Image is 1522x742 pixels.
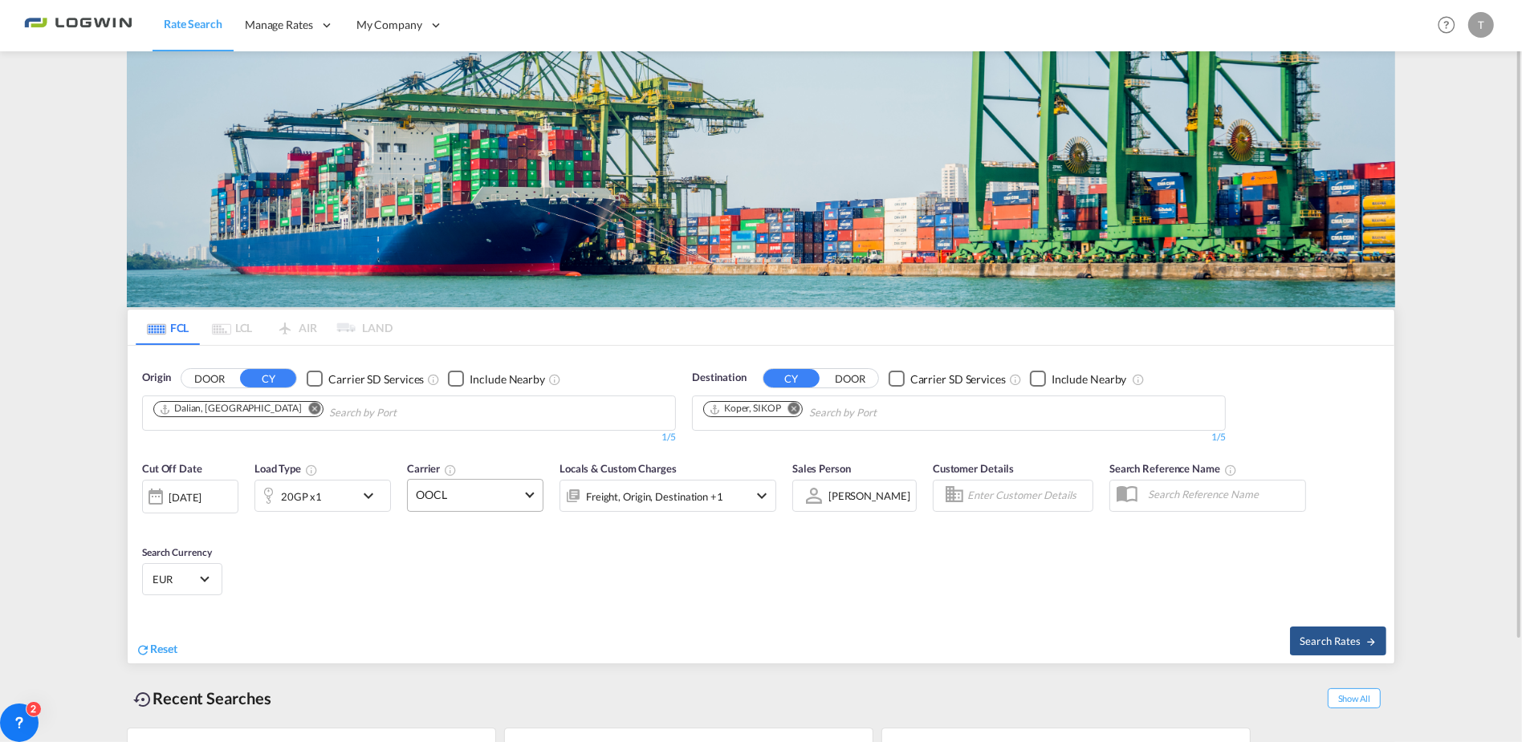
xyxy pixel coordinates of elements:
[1328,688,1381,708] span: Show All
[1009,373,1022,386] md-icon: Unchecked: Search for CY (Container Yard) services for all selected carriers.Checked : Search for...
[752,486,771,505] md-icon: icon-chevron-down
[822,370,878,388] button: DOOR
[153,572,197,586] span: EUR
[827,484,912,507] md-select: Sales Person: Tanja Grimm
[1468,12,1494,38] div: T
[809,400,962,426] input: Chips input.
[254,462,318,475] span: Load Type
[889,370,1006,387] md-checkbox: Checkbox No Ink
[150,642,177,655] span: Reset
[586,485,723,508] div: Freight Origin Destination Factory Stuffing
[1140,482,1305,506] input: Search Reference Name
[356,17,422,33] span: My Company
[1132,373,1145,386] md-icon: Unchecked: Ignores neighbouring ports when fetching rates.Checked : Includes neighbouring ports w...
[967,484,1088,508] input: Enter Customer Details
[709,402,781,416] div: Koper, SIKOP
[328,371,424,387] div: Carrier SD Services
[1300,635,1377,647] span: Search Rates
[910,371,1006,387] div: Carrier SD Services
[560,462,677,475] span: Locals & Custom Charges
[299,402,323,418] button: Remove
[1030,370,1127,387] md-checkbox: Checkbox No Ink
[159,402,305,416] div: Press delete to remove this chip.
[470,371,545,387] div: Include Nearby
[281,485,322,508] div: 20GP x1
[792,462,851,475] span: Sales Person
[1433,11,1468,40] div: Help
[142,431,676,444] div: 1/5
[136,310,393,345] md-pagination-wrapper: Use the left and right arrow keys to navigate between tabs
[151,567,214,590] md-select: Select Currency: € EUREuro
[548,373,561,386] md-icon: Unchecked: Ignores neighbouring ports when fetching rates.Checked : Includes neighbouring ports w...
[240,369,296,387] button: CY
[136,643,150,657] md-icon: icon-refresh
[778,402,802,418] button: Remove
[181,370,238,388] button: DOOR
[701,396,968,426] md-chips-wrap: Chips container. Use arrow keys to select chips.
[128,346,1394,663] div: OriginDOOR CY Checkbox No InkUnchecked: Search for CY (Container Yard) services for all selected ...
[142,370,171,386] span: Origin
[142,546,212,558] span: Search Currency
[828,489,910,502] div: [PERSON_NAME]
[407,462,457,475] span: Carrier
[127,51,1395,307] img: bild-fuer-ratentool.png
[1052,371,1127,387] div: Include Nearby
[1365,636,1377,647] md-icon: icon-arrow-right
[1109,462,1237,475] span: Search Reference Name
[444,464,457,476] md-icon: The selected Trucker/Carrierwill be displayed in the rate results If the rates are from another f...
[169,490,201,505] div: [DATE]
[1433,11,1460,39] span: Help
[159,402,302,416] div: Dalian, CNDAL
[151,396,489,426] md-chips-wrap: Chips container. Use arrow keys to select chips.
[136,310,200,345] md-tab-item: FCL
[416,487,520,503] span: OOCL
[692,431,1226,444] div: 1/5
[142,480,238,513] div: [DATE]
[692,370,747,386] span: Destination
[254,480,391,512] div: 20GP x1icon-chevron-down
[763,369,820,387] button: CY
[709,402,784,416] div: Press delete to remove this chip.
[1290,626,1386,655] button: Search Ratesicon-arrow-right
[24,7,132,43] img: bc73a0e0d8c111efacd525e4c8ad7d32.png
[127,680,278,716] div: Recent Searches
[330,400,482,426] input: Chips input.
[136,641,177,659] div: icon-refreshReset
[133,690,153,709] md-icon: icon-backup-restore
[359,486,386,505] md-icon: icon-chevron-down
[307,370,424,387] md-checkbox: Checkbox No Ink
[448,370,545,387] md-checkbox: Checkbox No Ink
[1224,464,1237,476] md-icon: Your search will be saved by the below given name
[305,464,318,476] md-icon: icon-information-outline
[245,17,313,33] span: Manage Rates
[933,462,1014,475] span: Customer Details
[142,462,202,475] span: Cut Off Date
[164,17,222,30] span: Rate Search
[427,373,440,386] md-icon: Unchecked: Search for CY (Container Yard) services for all selected carriers.Checked : Search for...
[142,511,154,533] md-datepicker: Select
[560,480,776,512] div: Freight Origin Destination Factory Stuffingicon-chevron-down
